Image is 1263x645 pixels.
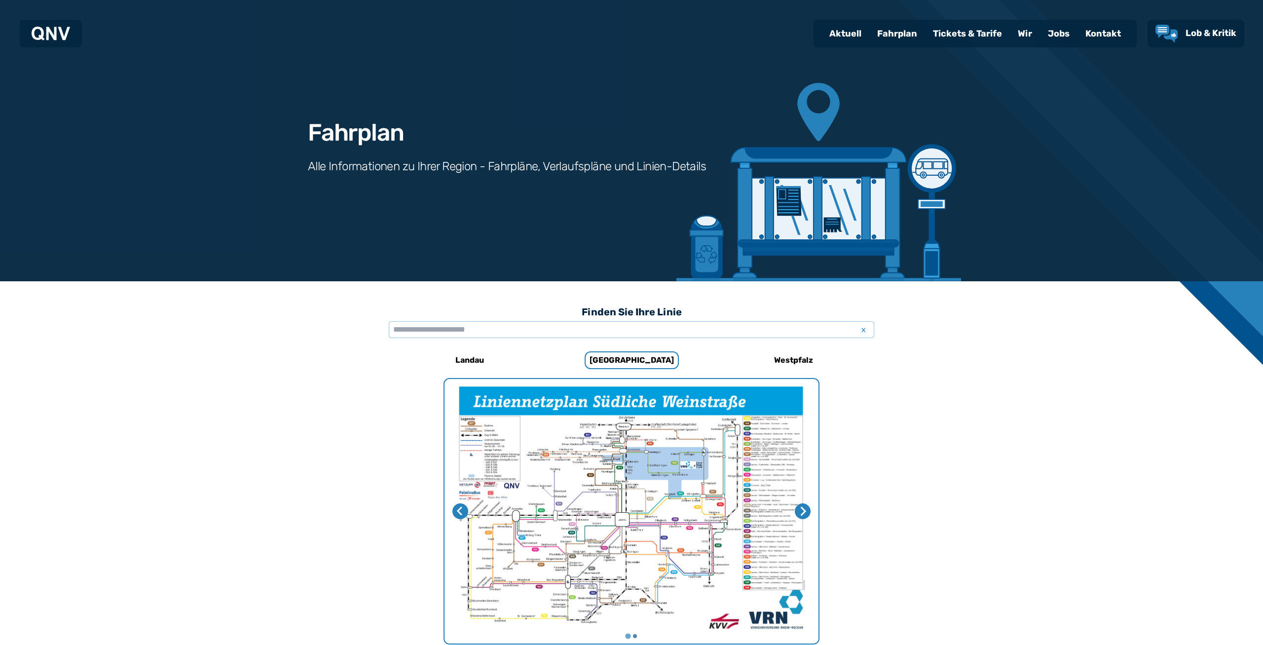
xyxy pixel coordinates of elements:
[1186,28,1236,38] span: Lob & Kritik
[445,633,818,640] ul: Wählen Sie eine Seite zum Anzeigen
[795,503,811,519] button: Nächste Seite
[925,21,1010,46] a: Tickets & Tarife
[404,348,535,372] a: Landau
[566,348,697,372] a: [GEOGRAPHIC_DATA]
[452,503,468,519] button: Letzte Seite
[445,379,818,644] img: Netzpläne Südpfalz Seite 1 von 2
[869,21,925,46] a: Fahrplan
[770,352,817,368] h6: Westpfalz
[1077,21,1129,46] a: Kontakt
[308,158,706,174] h3: Alle Informationen zu Ihrer Region - Fahrpläne, Verlaufspläne und Linien-Details
[633,634,637,638] button: Gehe zu Seite 2
[1155,25,1236,42] a: Lob & Kritik
[728,348,859,372] a: Westpfalz
[445,379,818,644] li: 1 von 2
[32,24,70,43] a: QNV Logo
[1040,21,1077,46] a: Jobs
[389,301,874,323] h3: Finden Sie Ihre Linie
[32,27,70,40] img: QNV Logo
[856,324,870,336] span: x
[821,21,869,46] a: Aktuell
[445,379,818,644] div: My Favorite Images
[1010,21,1040,46] a: Wir
[625,634,631,639] button: Gehe zu Seite 1
[451,352,488,368] h6: Landau
[308,121,404,145] h1: Fahrplan
[585,351,679,369] h6: [GEOGRAPHIC_DATA]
